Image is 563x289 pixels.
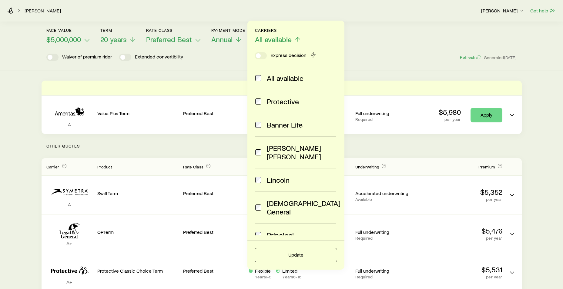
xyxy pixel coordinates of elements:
p: Term [100,28,136,33]
p: A+ [46,279,92,285]
button: Payment ModeAnnual [211,28,246,44]
p: $5,531 [421,265,502,274]
button: Get help [530,7,556,14]
span: 20 years [100,35,127,44]
p: $5,980 [439,108,461,116]
p: Preferred Best [183,190,244,196]
p: Years 6 - 18 [282,274,301,279]
p: Preferred Best [183,110,244,116]
p: SwiftTerm [97,190,179,196]
p: Accelerated underwriting [355,190,416,196]
span: Generated [484,55,517,60]
span: Product [97,164,112,169]
p: A [46,121,92,128]
p: A+ [46,240,92,246]
button: [PERSON_NAME] [481,7,525,15]
p: [PERSON_NAME] [481,8,525,14]
a: Apply [471,108,502,122]
a: [PERSON_NAME] [24,8,61,14]
p: per year [421,236,502,241]
p: Protective Classic Choice Term [97,268,179,274]
p: Flexible [255,268,271,274]
p: Other Quotes [42,134,522,158]
p: Payment Mode [211,28,246,33]
p: Face value [46,28,91,33]
span: All available [255,35,292,44]
span: [DATE] [504,55,517,60]
p: Required [355,274,416,279]
p: OPTerm [97,229,179,235]
span: Carrier [46,164,59,169]
p: Required [355,236,416,241]
span: Rate Class [183,164,203,169]
p: Years 1 - 5 [255,274,271,279]
p: $5,476 [421,227,502,235]
p: Full underwriting [355,268,416,274]
p: Available [355,197,416,202]
p: Rate Class [146,28,202,33]
p: A [46,201,92,208]
button: Term20 years [100,28,136,44]
p: Required [355,117,416,122]
div: Term quotes [42,81,522,134]
p: Preferred Best [183,229,244,235]
p: $5,352 [421,188,502,196]
button: Face value$5,000,000 [46,28,91,44]
p: per year [439,117,461,122]
p: Waiver of premium rider [62,54,112,61]
p: per year [421,197,502,202]
span: $5,000,000 [46,35,81,44]
p: Carriers [255,28,301,33]
p: Full underwriting [355,110,416,116]
button: CarriersAll available [255,28,301,44]
p: Extended convertibility [135,54,183,61]
p: Limited [282,268,301,274]
p: per year [421,274,502,279]
span: Annual [211,35,233,44]
p: Value Plus Term [97,110,179,116]
p: Full underwriting [355,229,416,235]
span: Underwriting [355,164,379,169]
button: Rate ClassPreferred Best [146,28,202,44]
button: Refresh [460,55,481,60]
span: Premium [478,164,495,169]
p: Preferred Best [183,268,244,274]
span: Preferred Best [146,35,192,44]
